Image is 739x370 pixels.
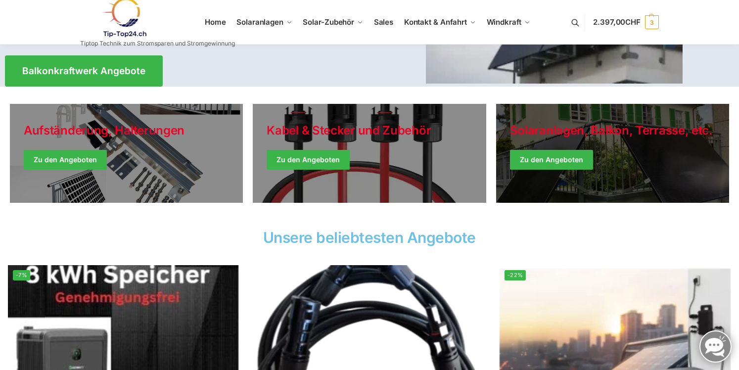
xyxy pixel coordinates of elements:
[236,17,283,27] span: Solaranlagen
[645,15,659,29] span: 3
[5,230,734,245] h2: Unsere beliebtesten Angebote
[487,17,521,27] span: Windkraft
[10,104,243,203] a: Holiday Style
[303,17,355,27] span: Solar-Zubehör
[593,7,659,37] a: 2.397,00CHF 3
[5,55,163,87] a: Balkonkraftwerk Angebote
[253,104,486,203] a: Holiday Style
[80,41,235,46] p: Tiptop Technik zum Stromsparen und Stromgewinnung
[593,17,641,27] span: 2.397,00
[625,17,641,27] span: CHF
[22,66,145,76] span: Balkonkraftwerk Angebote
[404,17,467,27] span: Kontakt & Anfahrt
[496,104,729,203] a: Winter Jackets
[374,17,394,27] span: Sales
